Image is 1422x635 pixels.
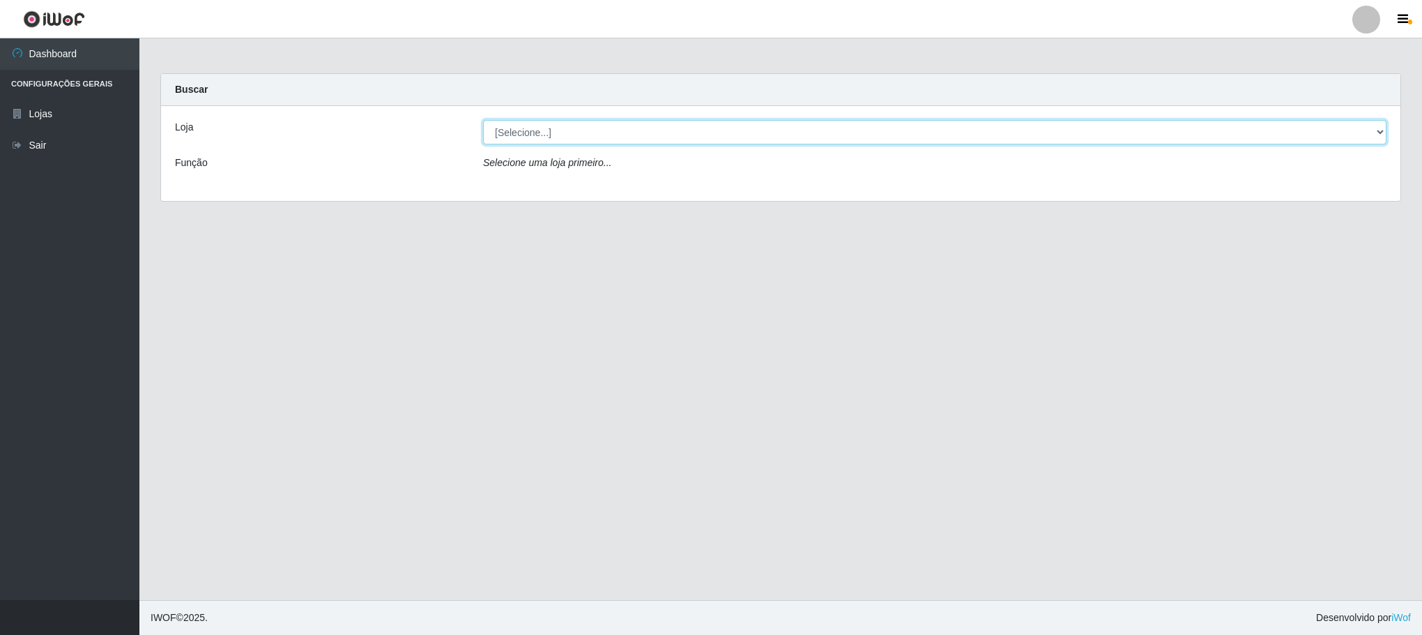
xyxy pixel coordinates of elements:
span: IWOF [151,612,176,623]
a: iWof [1391,612,1411,623]
span: Desenvolvido por [1316,611,1411,625]
label: Função [175,156,208,170]
span: © 2025 . [151,611,208,625]
img: CoreUI Logo [23,10,85,28]
i: Selecione uma loja primeiro... [483,157,611,168]
strong: Buscar [175,84,208,95]
label: Loja [175,120,193,135]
